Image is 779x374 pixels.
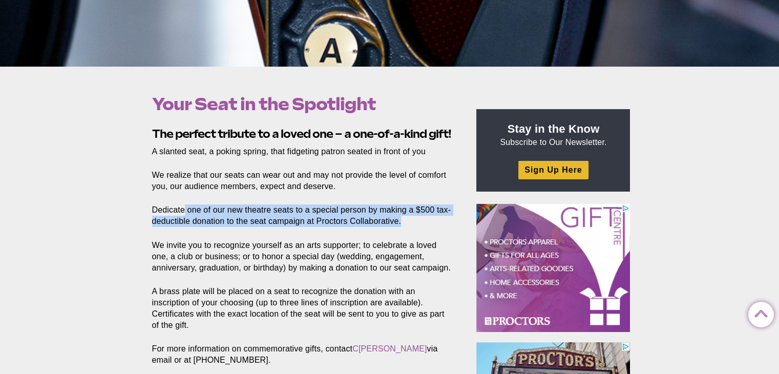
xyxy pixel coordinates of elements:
[152,240,453,274] p: We invite you to recognize yourself as an arts supporter; to celebrate a loved one, a club or bus...
[352,344,359,353] a: C
[748,302,769,323] a: Back to Top
[152,94,453,114] h1: Your Seat in the Spotlight
[518,161,588,179] a: Sign Up Here
[152,286,453,331] p: A brass plate will be placed on a seat to recognize the donation with an inscription of your choo...
[508,122,600,135] strong: Stay in the Know
[152,170,453,192] p: We realize that our seats can wear out and may not provide the level of comfort you, our audience...
[152,146,453,157] p: A slanted seat, a poking spring, that fidgeting patron seated in front of you
[489,121,618,148] p: Subscribe to Our Newsletter.
[152,204,453,227] p: Dedicate one of our new theatre seats to a special person by making a $500 tax-deductible donatio...
[359,344,427,353] a: [PERSON_NAME]
[152,127,451,140] b: The perfect tribute to a loved one – a one-of-a-kind gift!
[476,204,630,332] iframe: Advertisement
[152,343,453,366] p: For more information on commemorative gifts, contact via email or at [PHONE_NUMBER].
